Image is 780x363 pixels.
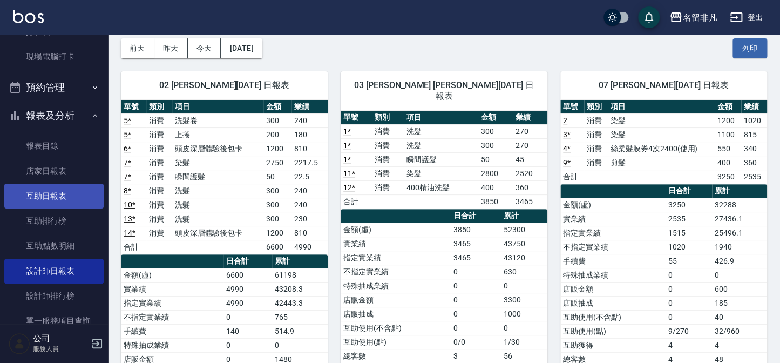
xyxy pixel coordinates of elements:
td: 61198 [272,268,328,282]
td: 消費 [372,152,403,166]
td: 不指定實業績 [341,265,451,279]
td: 25496.1 [712,226,767,240]
td: 3465 [513,194,547,209]
th: 類別 [372,111,403,125]
td: 金額(虛) [341,223,451,237]
td: 3465 [451,251,501,265]
td: 洗髮 [172,212,263,226]
td: 43120 [501,251,547,265]
button: 報表及分析 [4,102,104,130]
th: 金額 [478,111,512,125]
button: 登出 [725,8,767,28]
td: 50 [263,170,291,184]
td: 810 [291,226,328,240]
td: 消費 [146,198,172,212]
td: 6600 [223,268,272,282]
th: 業績 [291,100,328,114]
td: 0 [451,307,501,321]
table: a dense table [121,100,328,254]
td: 店販抽成 [560,296,666,310]
td: 消費 [584,156,608,170]
td: 0 [223,338,272,352]
th: 累計 [272,254,328,268]
th: 日合計 [666,184,712,198]
button: 名留非凡 [665,6,721,29]
a: 互助日報表 [4,184,104,209]
td: 300 [478,124,512,138]
td: 互助使用(點) [560,324,666,338]
a: 設計師日報表 [4,259,104,284]
span: 03 [PERSON_NAME] [PERSON_NAME][DATE] 日報表 [354,80,534,102]
td: 140 [223,324,272,338]
td: 0 [712,268,767,282]
table: a dense table [341,111,547,209]
button: save [638,6,660,28]
td: 實業績 [121,282,223,296]
img: Logo [13,10,44,23]
th: 單號 [341,111,372,125]
td: 2535 [741,170,767,184]
th: 金額 [263,100,291,114]
td: 消費 [372,166,403,180]
td: 3850 [451,223,501,237]
td: 實業績 [560,212,666,226]
td: 特殊抽成業績 [121,338,223,352]
td: 頭皮深層體驗後包卡 [172,142,263,156]
td: 4 [666,338,712,352]
td: 消費 [146,170,172,184]
td: 630 [501,265,547,279]
td: 消費 [372,124,403,138]
td: 互助使用(不含點) [341,321,451,335]
td: 互助獲得 [560,338,666,352]
td: 0 [451,279,501,293]
a: 互助點數明細 [4,233,104,258]
td: 1020 [666,240,712,254]
td: 消費 [372,180,403,194]
td: 瞬間護髮 [404,152,478,166]
th: 類別 [146,100,172,114]
td: 店販金額 [560,282,666,296]
th: 日合計 [223,254,272,268]
th: 單號 [121,100,146,114]
td: 810 [291,142,328,156]
td: 230 [291,212,328,226]
td: 1020 [741,113,767,127]
td: 400 [715,156,741,170]
td: 300 [263,184,291,198]
th: 業績 [741,100,767,114]
td: 瞬間護髮 [172,170,263,184]
td: 消費 [146,212,172,226]
td: 1/30 [501,335,547,349]
th: 項目 [608,100,715,114]
td: 1200 [263,226,291,240]
td: 1200 [263,142,291,156]
p: 服務人員 [33,344,88,354]
td: 300 [478,138,512,152]
td: 2520 [513,166,547,180]
td: 消費 [146,113,172,127]
td: 360 [741,156,767,170]
a: 現場電腦打卡 [4,44,104,69]
td: 340 [741,142,767,156]
td: 42443.3 [272,296,328,310]
td: 0 [451,293,501,307]
td: 240 [291,198,328,212]
th: 項目 [172,100,263,114]
th: 業績 [513,111,547,125]
td: 消費 [146,127,172,142]
td: 40 [712,310,767,324]
td: 2535 [666,212,712,226]
td: 2800 [478,166,512,180]
td: 400 [478,180,512,194]
span: 07 [PERSON_NAME][DATE] 日報表 [573,80,754,91]
button: 列印 [732,38,767,58]
td: 4990 [223,296,272,310]
td: 180 [291,127,328,142]
td: 1000 [501,307,547,321]
td: 185 [712,296,767,310]
td: 514.9 [272,324,328,338]
td: 實業績 [341,237,451,251]
td: 27436.1 [712,212,767,226]
td: 消費 [584,113,608,127]
td: 426.9 [712,254,767,268]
